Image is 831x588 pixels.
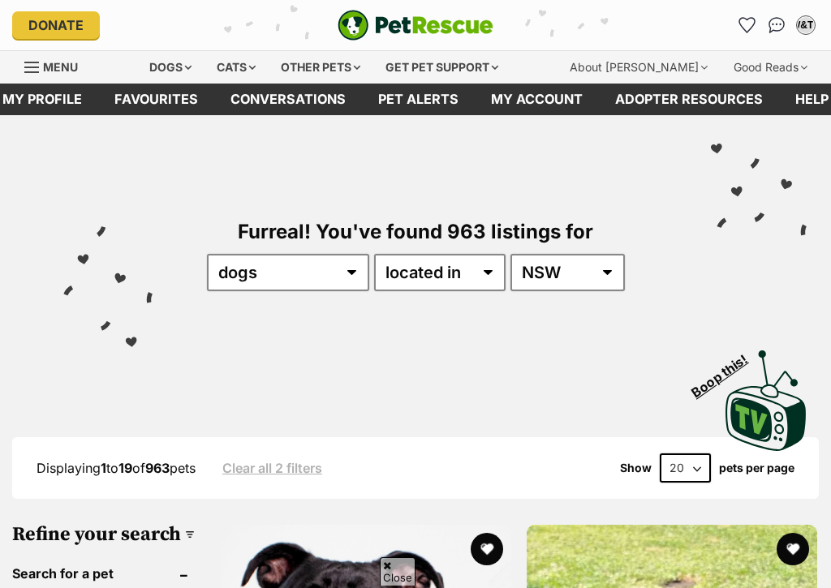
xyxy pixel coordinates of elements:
a: conversations [214,84,362,115]
span: Boop this! [689,341,764,400]
h3: Refine your search [12,523,195,546]
label: pets per page [719,461,794,474]
a: My account [475,84,599,115]
div: Other pets [269,51,372,84]
button: favourite [471,533,503,565]
strong: 963 [145,460,170,476]
button: favourite [777,533,809,565]
div: Get pet support [374,51,510,84]
a: Pet alerts [362,84,475,115]
img: logo-e224e6f780fb5917bec1dbf3a21bbac754714ae5b6737aabdf751b685950b380.svg [338,10,493,41]
a: Conversations [764,12,790,38]
ul: Account quick links [734,12,819,38]
div: Cats [205,51,267,84]
div: About [PERSON_NAME] [558,51,719,84]
a: Clear all 2 filters [222,461,322,475]
span: Furreal! You've found 963 listings for [238,220,593,243]
a: Donate [12,11,100,39]
a: Boop this! [726,336,807,454]
a: Favourites [734,12,760,38]
button: My account [793,12,819,38]
a: Menu [24,51,89,80]
div: Dogs [138,51,203,84]
img: PetRescue TV logo [726,350,807,451]
span: Displaying to of pets [37,460,196,476]
header: Search for a pet [12,566,195,581]
a: PetRescue [338,10,493,41]
span: Menu [43,60,78,74]
strong: 19 [118,460,132,476]
div: W&TH [798,17,814,33]
a: Adopter resources [599,84,779,115]
div: Good Reads [722,51,819,84]
a: Favourites [98,84,214,115]
strong: 1 [101,460,106,476]
span: Close [380,557,415,586]
span: Show [620,461,652,474]
img: chat-41dd97257d64d25036548639549fe6c8038ab92f7586957e7f3b1b290dea8141.svg [769,17,786,33]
